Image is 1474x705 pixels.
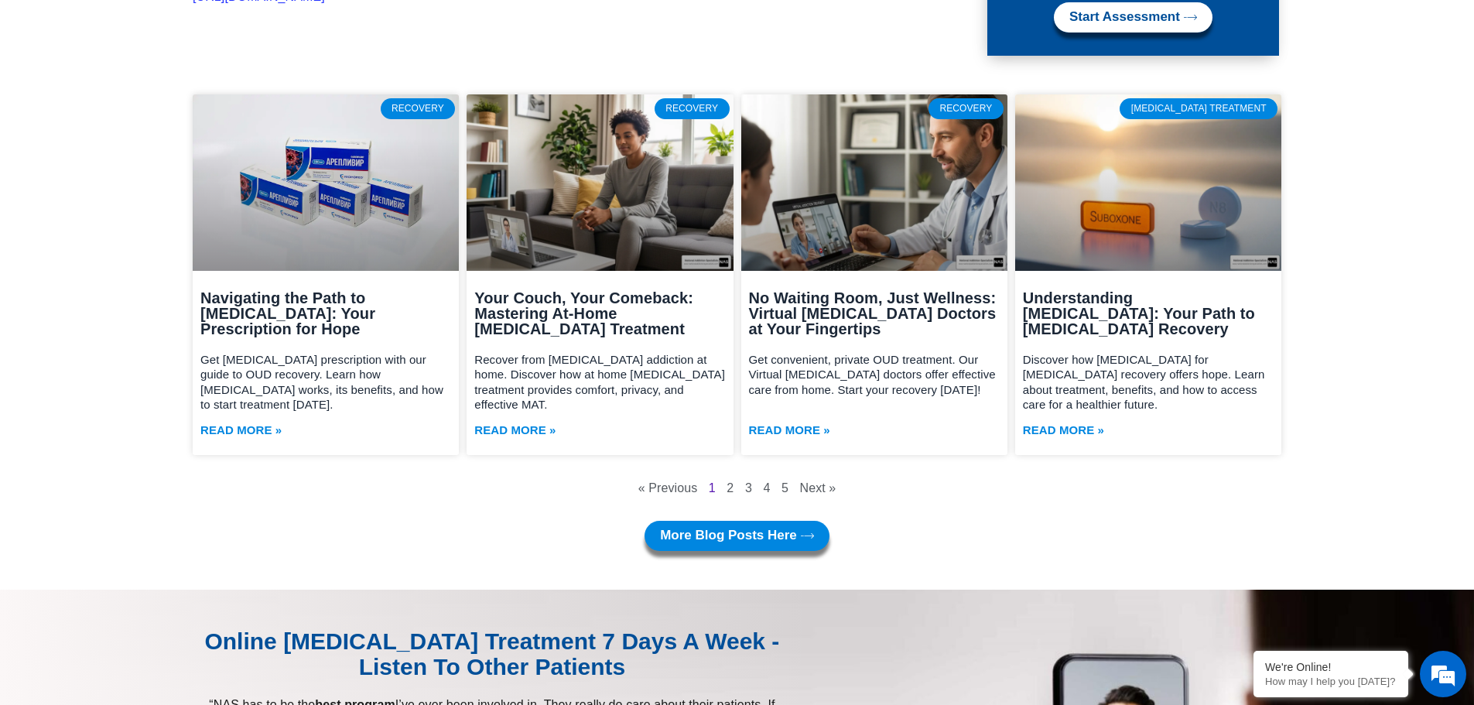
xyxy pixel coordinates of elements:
[1054,2,1212,33] a: Start Assessment
[200,352,451,412] p: Get [MEDICAL_DATA] prescription with our guide to OUD recovery. Learn how [MEDICAL_DATA] works, i...
[1265,676,1397,687] p: How may I help you today?
[1023,352,1274,412] p: Discover how [MEDICAL_DATA] for [MEDICAL_DATA] recovery offers hope. Learn about treatment, benef...
[90,195,214,351] span: We're online!
[254,8,291,45] div: Minimize live chat window
[467,94,733,270] a: At home opioid treatment
[749,352,1000,398] p: Get convenient, private OUD treatment. Our Virtual [MEDICAL_DATA] doctors offer effective care fr...
[1023,289,1255,337] a: Understanding [MEDICAL_DATA]: Your Path to [MEDICAL_DATA] Recovery
[709,481,716,495] span: 1
[8,423,295,477] textarea: Type your message and hit 'Enter'
[104,81,283,101] div: Chat with us now
[929,98,1004,118] div: Recovery
[1023,420,1104,440] a: Read more about Understanding Suboxone: Your Path to Opioid Recovery
[660,529,797,543] span: More Blog Posts here
[17,80,40,103] div: Navigation go back
[193,478,1281,498] nav: Pagination
[1069,10,1180,25] span: Start Assessment
[749,289,997,337] a: No Waiting Room, Just Wellness: Virtual [MEDICAL_DATA] Doctors at Your Fingertips
[763,481,770,495] a: 4
[474,289,693,337] a: Your Couch, Your Comeback: Mastering At-Home [MEDICAL_DATA] Treatment
[727,481,734,495] a: 2
[645,521,829,551] a: More Blog Posts here
[381,98,456,118] div: Recovery
[193,94,459,270] a: Get Suboxone prescription
[474,352,725,412] p: Recover from [MEDICAL_DATA] addiction at home. Discover how at home [MEDICAL_DATA] treatment prov...
[741,94,1007,270] a: Virtual Suboxone doctors
[200,289,375,337] a: Navigating the Path to [MEDICAL_DATA]: Your Prescription for Hope
[193,628,792,679] div: Online [MEDICAL_DATA] Treatment 7 Days A Week - Listen to Other Patients
[749,420,830,440] a: Read more about No Waiting Room, Just Wellness: Virtual Suboxone Doctors at Your Fingertips
[781,481,788,495] a: 5
[474,420,556,440] a: Read more about Your Couch, Your Comeback: Mastering At-Home Opioid Treatment
[638,481,698,495] span: « Previous
[655,98,730,118] div: Recovery
[1120,98,1277,118] div: [MEDICAL_DATA] Treatment
[800,481,836,495] a: Next »
[745,481,752,495] a: 3
[200,420,282,440] a: Read more about Navigating the Path to Suboxone: Your Prescription for Hope
[1265,661,1397,673] div: We're Online!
